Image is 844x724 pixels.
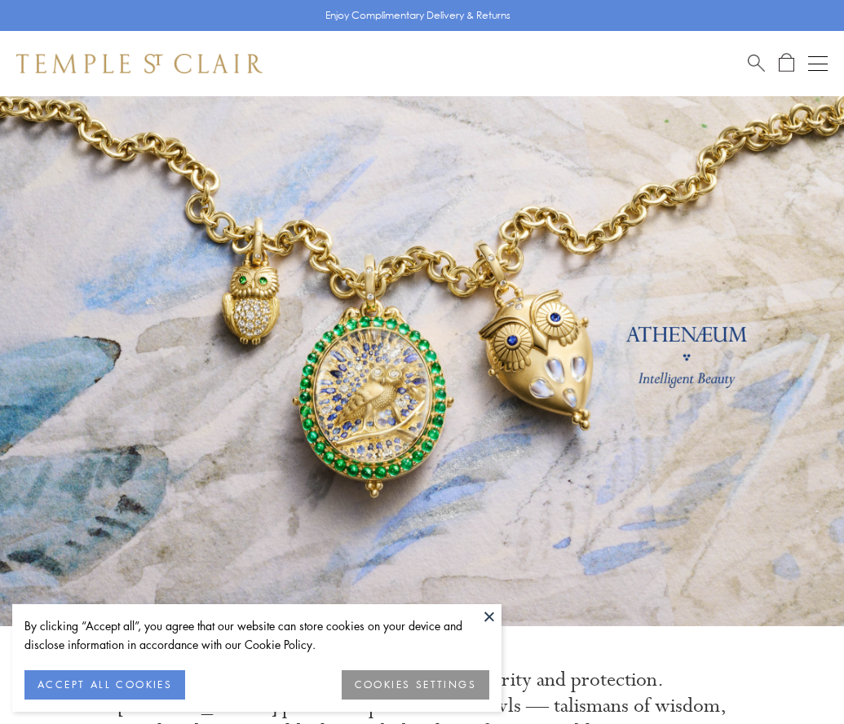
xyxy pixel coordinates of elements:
[16,54,263,73] img: Temple St. Clair
[24,670,185,700] button: ACCEPT ALL COOKIES
[808,54,828,73] button: Open navigation
[748,53,765,73] a: Search
[779,53,794,73] a: Open Shopping Bag
[24,616,489,654] div: By clicking “Accept all”, you agree that our website can store cookies on your device and disclos...
[325,7,510,24] p: Enjoy Complimentary Delivery & Returns
[342,670,489,700] button: COOKIES SETTINGS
